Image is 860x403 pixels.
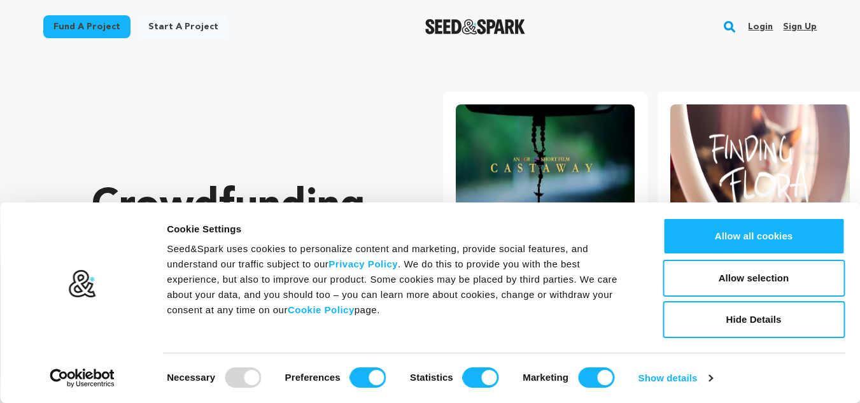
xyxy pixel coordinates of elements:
[670,104,850,227] img: Finding Flora image
[663,301,845,338] button: Hide Details
[410,372,453,383] strong: Statistics
[663,260,845,297] button: Allow selection
[523,372,568,383] strong: Marketing
[663,218,845,255] button: Allow all cookies
[456,104,635,227] img: Castaway image
[748,17,773,37] a: Login
[285,372,341,383] strong: Preferences
[425,19,525,34] img: Seed&Spark Logo Dark Mode
[167,222,634,237] div: Cookie Settings
[27,369,138,388] a: Usercentrics Cookiebot - opens in a new window
[167,372,215,383] strong: Necessary
[92,181,392,334] p: Crowdfunding that .
[783,17,817,37] a: Sign up
[425,19,525,34] a: Seed&Spark Homepage
[167,241,634,318] div: Seed&Spark uses cookies to personalize content and marketing, provide social features, and unders...
[638,369,712,388] a: Show details
[166,362,167,363] legend: Consent Selection
[328,258,398,269] a: Privacy Policy
[43,15,130,38] a: Fund a project
[68,269,97,299] img: logo
[138,15,229,38] a: Start a project
[288,304,355,315] a: Cookie Policy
